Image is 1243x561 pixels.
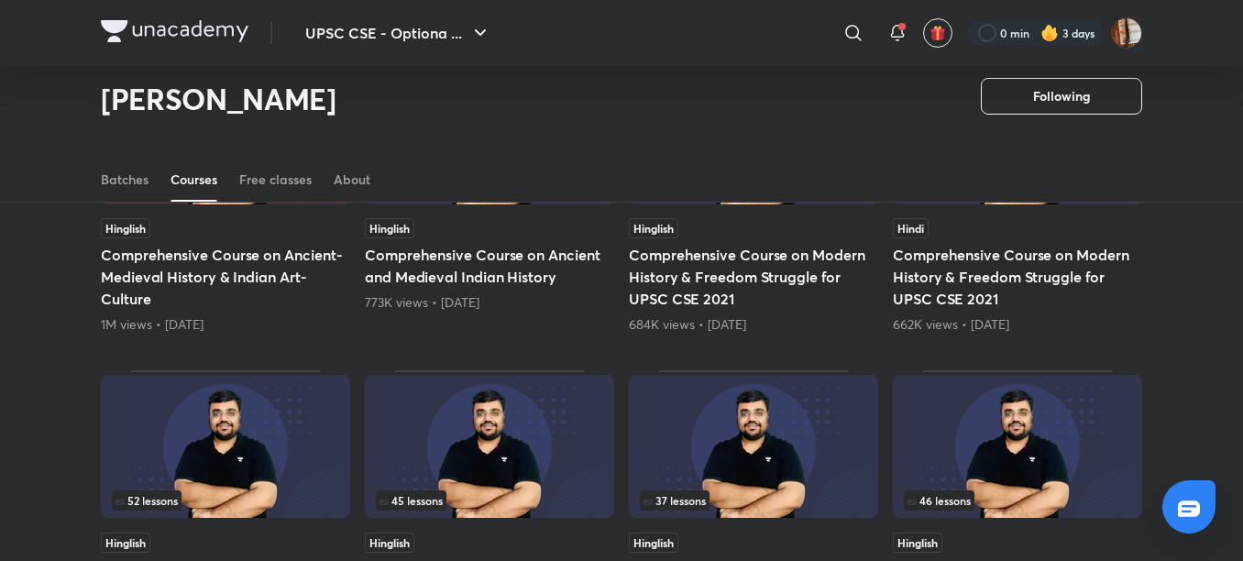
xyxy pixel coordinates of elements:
div: Batches [101,170,148,189]
img: Thumbnail [629,375,878,518]
div: infosection [376,490,603,511]
a: About [334,158,370,202]
div: left [376,490,603,511]
div: infocontainer [376,490,603,511]
div: left [640,490,867,511]
a: Courses [170,158,217,202]
div: Courses [170,170,217,189]
img: Thumbnail [365,375,614,518]
div: infosection [904,490,1131,511]
span: Following [1033,87,1090,105]
div: 662K views • 4 years ago [893,315,1142,334]
img: Thumbnail [101,375,350,518]
div: infocontainer [112,490,339,511]
div: infocontainer [904,490,1131,511]
div: infosection [640,490,867,511]
h2: [PERSON_NAME] [101,81,336,117]
h5: Comprehensive Course on Ancient-Medieval History & Indian Art-Culture [101,244,350,310]
div: infocontainer [640,490,867,511]
span: Hinglish [365,218,414,238]
div: 1M views • 4 years ago [101,315,350,334]
button: Following [981,78,1142,115]
img: Thumbnail [893,375,1142,518]
a: Company Logo [101,20,248,47]
span: Hinglish [365,533,414,553]
span: Hinglish [101,218,150,238]
a: Batches [101,158,148,202]
span: 46 lessons [907,495,971,506]
span: Hinglish [101,533,150,553]
div: left [904,490,1131,511]
div: Free classes [239,170,312,189]
img: avinash sharma [1111,17,1142,49]
button: UPSC CSE - Optiona ... [294,15,502,51]
div: About [334,170,370,189]
img: streak [1040,24,1059,42]
div: infosection [112,490,339,511]
a: Free classes [239,158,312,202]
span: 37 lessons [643,495,706,506]
span: 45 lessons [379,495,443,506]
span: Hinglish [629,218,678,238]
span: Hindi [893,218,929,238]
img: avatar [929,25,946,41]
img: Company Logo [101,20,248,42]
h5: Comprehensive Course on Modern History & Freedom Struggle for UPSC CSE 2021 [629,244,878,310]
span: 52 lessons [115,495,178,506]
div: 684K views • 3 years ago [629,315,878,334]
div: 773K views • 3 years ago [365,293,614,312]
span: Hinglish [629,533,678,553]
div: left [112,490,339,511]
span: Hinglish [893,533,942,553]
h5: Comprehensive Course on Modern History & Freedom Struggle for UPSC CSE 2021 [893,244,1142,310]
button: avatar [923,18,952,48]
h5: Comprehensive Course on Ancient and Medieval Indian History [365,244,614,288]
